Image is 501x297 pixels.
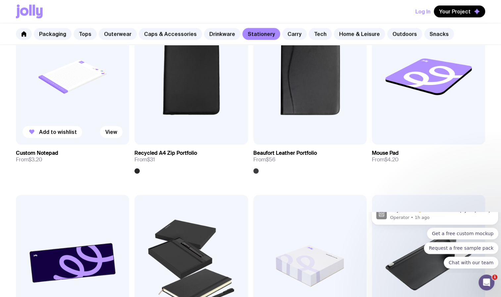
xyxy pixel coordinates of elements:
[75,45,130,57] button: Quick reply: Chat with our team
[16,156,42,163] span: From
[134,145,248,174] a: Recycled A4 Zip PortfolioFrom$31
[134,150,197,156] h3: Recycled A4 Zip Portfolio
[282,28,307,40] a: Carry
[439,8,471,15] span: Your Project
[384,156,399,163] span: $4.20
[100,126,123,138] a: View
[204,28,240,40] a: Drinkware
[55,30,130,42] button: Quick reply: Request a free sample pack
[3,16,130,57] div: Quick reply options
[334,28,385,40] a: Home & Leisure
[253,156,276,163] span: From
[99,28,137,40] a: Outerwear
[22,3,125,9] p: Message from Operator, sent 1h ago
[434,6,485,18] button: Your Project
[16,150,58,156] h3: Custom Notepad
[372,156,399,163] span: From
[415,6,430,18] button: Log In
[369,212,501,273] iframe: Intercom notifications message
[492,275,497,280] span: 1
[74,28,97,40] a: Tops
[478,275,494,290] iframe: Intercom live chat
[23,126,82,138] button: Add to wishlist
[139,28,202,40] a: Caps & Accessories
[242,28,280,40] a: Stationery
[39,129,77,135] span: Add to wishlist
[253,150,317,156] h3: Beaufort Leather Portfolio
[147,156,155,163] span: $31
[266,156,276,163] span: $56
[34,28,72,40] a: Packaging
[58,16,130,27] button: Quick reply: Get a free custom mockup
[372,145,485,168] a: Mouse PadFrom$4.20
[309,28,332,40] a: Tech
[134,156,155,163] span: From
[253,145,367,174] a: Beaufort Leather PortfolioFrom$56
[424,28,454,40] a: Snacks
[28,156,42,163] span: $3.20
[387,28,422,40] a: Outdoors
[372,150,399,156] h3: Mouse Pad
[16,145,129,168] a: Custom NotepadFrom$3.20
